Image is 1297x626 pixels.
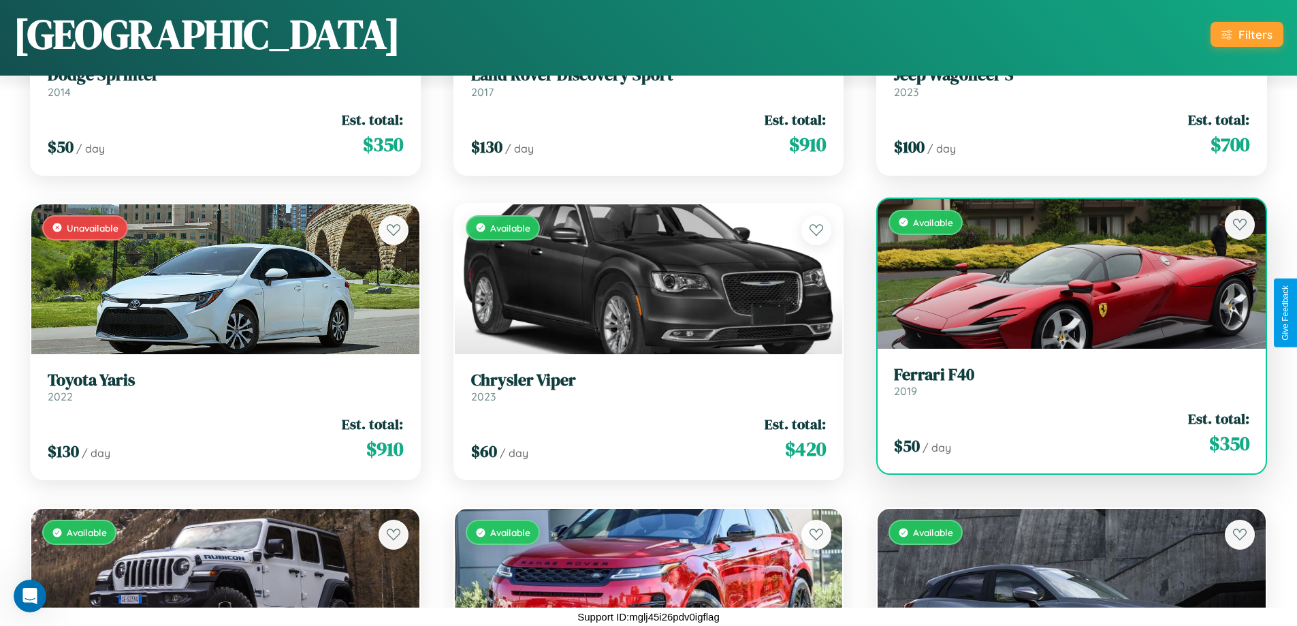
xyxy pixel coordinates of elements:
a: Chrysler Viper2023 [471,371,827,404]
span: $ 130 [48,440,79,463]
span: 2014 [48,85,71,99]
div: Filters [1238,27,1272,42]
span: Available [913,217,953,228]
h3: Land Rover Discovery Sport [471,65,827,85]
span: $ 130 [471,136,502,158]
h3: Toyota Yaris [48,371,403,390]
span: 2017 [471,85,494,99]
span: Available [67,527,107,538]
h3: Jeep Wagoneer S [894,65,1249,85]
p: Support ID: mglj45i26pdv0igflag [577,608,719,626]
a: Land Rover Discovery Sport2017 [471,65,827,99]
span: $ 100 [894,136,925,158]
span: $ 60 [471,440,497,463]
iframe: Intercom live chat [14,580,46,612]
a: Ferrari F402019 [894,365,1249,398]
span: $ 910 [366,435,403,463]
h3: Dodge Sprinter [48,65,403,85]
span: 2023 [471,390,496,403]
span: / day [82,446,110,460]
span: Est. total: [1188,110,1249,129]
a: Toyota Yaris2022 [48,371,403,404]
span: / day [76,142,105,155]
h3: Ferrari F40 [894,365,1249,385]
span: / day [500,446,528,460]
h3: Chrysler Viper [471,371,827,390]
span: $ 350 [363,131,403,158]
span: $ 420 [785,435,826,463]
span: $ 700 [1211,131,1249,158]
span: Est. total: [765,414,826,434]
span: Est. total: [765,110,826,129]
a: Jeep Wagoneer S2023 [894,65,1249,99]
span: / day [927,142,956,155]
a: Dodge Sprinter2014 [48,65,403,99]
span: 2019 [894,384,917,398]
div: Give Feedback [1281,285,1290,341]
span: / day [923,441,951,454]
span: Est. total: [342,110,403,129]
span: Unavailable [67,222,118,234]
span: Available [913,527,953,538]
span: 2022 [48,390,73,403]
span: Est. total: [1188,409,1249,428]
button: Filters [1211,22,1283,47]
span: $ 350 [1209,430,1249,457]
span: Available [490,527,530,538]
span: Est. total: [342,414,403,434]
span: Available [490,222,530,234]
span: / day [505,142,534,155]
span: $ 50 [48,136,74,158]
h1: [GEOGRAPHIC_DATA] [14,6,400,62]
span: $ 50 [894,435,920,457]
span: $ 910 [789,131,826,158]
span: 2023 [894,85,918,99]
